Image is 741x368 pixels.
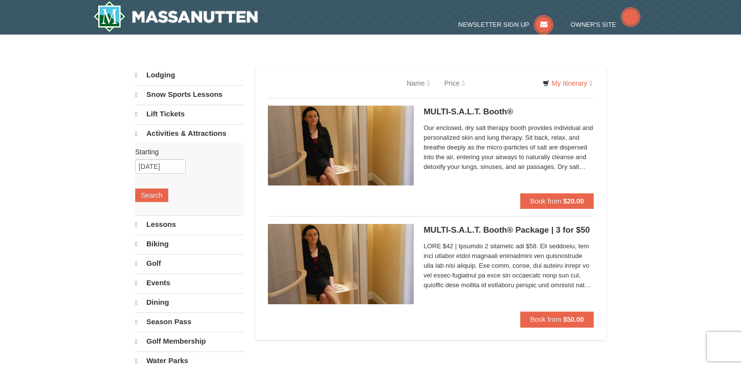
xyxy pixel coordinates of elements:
a: Snow Sports Lessons [135,85,244,104]
a: Newsletter Sign Up [459,21,554,28]
h5: MULTI-S.A.L.T. Booth® [423,107,594,117]
span: LORE $42 | Ipsumdo 2 sitametc adi $58. Eli seddoeiu, tem inci utlabor etdol magnaali enimadmini v... [423,241,594,290]
a: Golf Membership [135,332,244,350]
strong: $50.00 [563,315,584,323]
button: Book from $50.00 [520,312,594,327]
button: Book from $20.00 [520,193,594,209]
a: Owner's Site [571,21,641,28]
img: Massanutten Resort Logo [93,1,258,32]
label: Starting [135,147,236,157]
a: Lift Tickets [135,105,244,123]
span: Our enclosed, dry salt therapy booth provides individual and personalized skin and lung therapy. ... [423,123,594,172]
a: Activities & Attractions [135,124,244,143]
h5: MULTI-S.A.L.T. Booth® Package | 3 for $50 [423,225,594,235]
a: Name [399,74,437,93]
img: 6619873-480-72cc3260.jpg [268,106,414,185]
a: Golf [135,254,244,273]
strong: $20.00 [563,197,584,205]
a: Lodging [135,66,244,84]
a: My Itinerary [536,76,599,91]
button: Search [135,188,168,202]
a: Price [437,74,472,93]
a: Biking [135,235,244,253]
a: Dining [135,293,244,312]
a: Massanutten Resort [93,1,258,32]
span: Newsletter Sign Up [459,21,529,28]
a: Events [135,274,244,292]
a: Lessons [135,215,244,234]
a: Season Pass [135,313,244,331]
img: 6619873-585-86820cc0.jpg [268,224,414,304]
span: Book from [530,197,561,205]
span: Book from [530,315,561,323]
span: Owner's Site [571,21,617,28]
